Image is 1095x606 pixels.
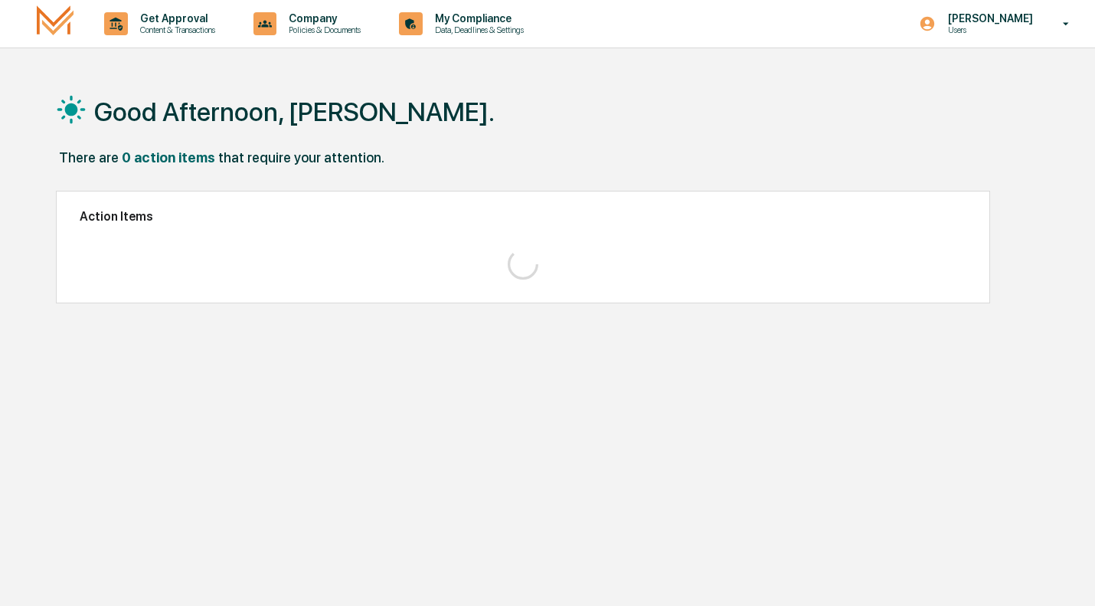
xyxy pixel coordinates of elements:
p: Data, Deadlines & Settings [423,25,531,35]
p: Company [276,12,368,25]
p: [PERSON_NAME] [936,12,1041,25]
p: Content & Transactions [128,25,223,35]
div: 0 action items [122,149,215,165]
img: logo [37,5,74,41]
h1: Good Afternoon, [PERSON_NAME]. [94,97,495,127]
p: Get Approval [128,12,223,25]
h2: Action Items [80,209,966,224]
p: Users [936,25,1041,35]
div: There are [59,149,119,165]
div: that require your attention. [218,149,384,165]
p: My Compliance [423,12,531,25]
p: Policies & Documents [276,25,368,35]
